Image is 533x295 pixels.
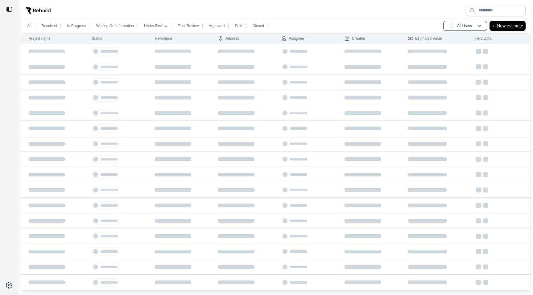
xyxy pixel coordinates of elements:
div: Created [345,36,365,41]
p: Paid [235,23,242,28]
button: +New estimate [490,21,526,31]
div: Estimated Value [408,36,442,41]
div: Assignee [281,36,304,41]
p: In Progress [67,23,86,28]
div: Project name [29,36,51,41]
div: Address [218,36,239,41]
button: AUAll Users [443,21,487,31]
div: Field Data [475,36,492,41]
p: Approved [209,23,225,28]
div: Status [92,36,102,41]
p: Under Review [144,23,167,28]
p: Waiting On Information [96,23,134,28]
span: AU [448,23,455,29]
p: + [492,22,494,30]
p: New estimate [497,22,523,30]
p: Closed [253,23,264,28]
img: Rebuild [26,7,51,14]
img: toggle sidebar [6,6,12,12]
p: All Users [457,23,472,28]
p: Received [41,23,57,28]
p: All [27,23,31,28]
div: Reference [155,36,172,41]
p: Final Review [177,23,199,28]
